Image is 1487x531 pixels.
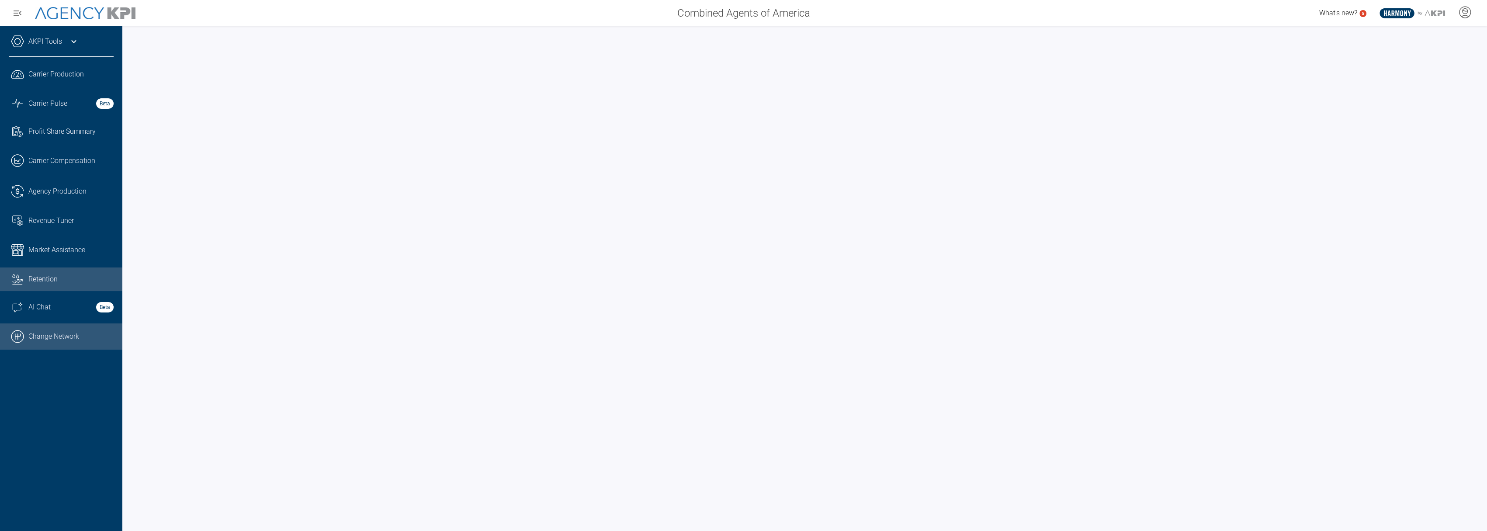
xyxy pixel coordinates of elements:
[1319,9,1357,17] span: What's new?
[1362,11,1364,16] text: 5
[28,274,114,285] div: Retention
[28,215,74,226] span: Revenue Tuner
[28,245,85,255] span: Market Assistance
[28,36,62,47] a: AKPI Tools
[28,69,84,80] span: Carrier Production
[28,186,87,197] span: Agency Production
[35,7,135,20] img: AgencyKPI
[677,5,810,21] span: Combined Agents of America
[96,98,114,109] strong: Beta
[28,156,95,166] span: Carrier Compensation
[1359,10,1366,17] a: 5
[28,126,96,137] span: Profit Share Summary
[28,98,67,109] span: Carrier Pulse
[28,302,51,312] span: AI Chat
[96,302,114,312] strong: Beta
